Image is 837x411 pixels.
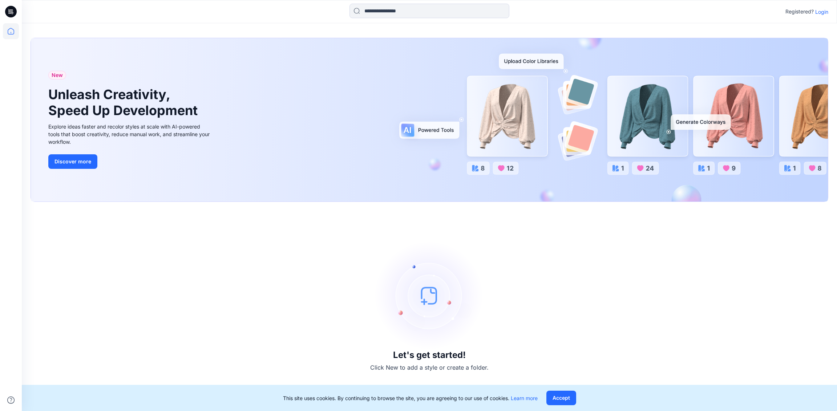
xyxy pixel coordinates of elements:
h3: Let's get started! [393,350,466,360]
span: New [52,71,63,80]
button: Accept [546,391,576,405]
p: Registered? [785,7,814,16]
p: Login [815,8,828,16]
p: This site uses cookies. By continuing to browse the site, you are agreeing to our use of cookies. [283,394,538,402]
p: Click New to add a style or create a folder. [370,363,489,372]
h1: Unleash Creativity, Speed Up Development [48,87,201,118]
div: Explore ideas faster and recolor styles at scale with AI-powered tools that boost creativity, red... [48,123,212,146]
img: empty-state-image.svg [375,241,484,350]
button: Discover more [48,154,97,169]
a: Discover more [48,154,212,169]
a: Learn more [511,395,538,401]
